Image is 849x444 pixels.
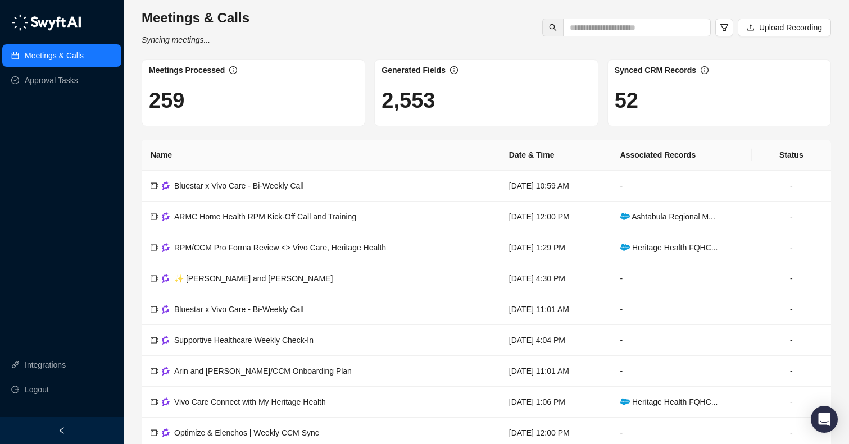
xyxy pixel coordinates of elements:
[162,243,170,251] img: gong-Dwh8HbPa.png
[747,24,755,31] span: upload
[142,9,249,27] h3: Meetings & Calls
[162,367,170,375] img: gong-Dwh8HbPa.png
[752,294,831,325] td: -
[611,294,752,325] td: -
[611,263,752,294] td: -
[151,274,158,282] span: video-camera
[142,35,210,44] i: Syncing meetings...
[549,24,557,31] span: search
[162,336,170,344] img: gong-Dwh8HbPa.png
[149,88,358,113] h1: 259
[162,274,170,282] img: gong-Dwh8HbPa.png
[151,182,158,190] span: video-camera
[162,397,170,406] img: gong-Dwh8HbPa.png
[382,66,446,75] span: Generated Fields
[720,23,729,32] span: filter
[759,21,822,34] span: Upload Recording
[615,66,696,75] span: Synced CRM Records
[500,294,611,325] td: [DATE] 11:01 AM
[752,140,831,171] th: Status
[25,69,78,91] a: Approval Tasks
[752,202,831,232] td: -
[620,243,718,252] span: Heritage Health FQHC...
[620,212,715,221] span: Ashtabula Regional M...
[611,325,752,356] td: -
[500,171,611,202] td: [DATE] 10:59 AM
[752,325,831,356] td: -
[25,378,49,401] span: Logout
[752,387,831,418] td: -
[738,19,831,36] button: Upload Recording
[500,232,611,263] td: [DATE] 1:29 PM
[174,243,386,252] span: RPM/CCM Pro Forma Review <> Vivo Care, Heritage Health
[151,398,158,406] span: video-camera
[500,140,611,171] th: Date & Time
[174,367,352,376] span: Arin and [PERSON_NAME]/CCM Onboarding Plan
[162,212,170,221] img: gong-Dwh8HbPa.png
[162,305,170,313] img: gong-Dwh8HbPa.png
[174,212,356,221] span: ARMC Home Health RPM Kick-Off Call and Training
[500,387,611,418] td: [DATE] 1:06 PM
[752,171,831,202] td: -
[382,88,591,113] h1: 2,553
[229,66,237,74] span: info-circle
[151,429,158,437] span: video-camera
[162,181,170,190] img: gong-Dwh8HbPa.png
[162,428,170,437] img: gong-Dwh8HbPa.png
[11,386,19,393] span: logout
[151,305,158,313] span: video-camera
[174,305,304,314] span: Bluestar x Vivo Care - Bi-Weekly Call
[615,88,824,113] h1: 52
[500,202,611,232] td: [DATE] 12:00 PM
[174,181,304,190] span: Bluestar x Vivo Care - Bi-Weekly Call
[174,274,333,283] span: ✨ [PERSON_NAME] and [PERSON_NAME]
[174,397,326,406] span: Vivo Care Connect with My Heritage Health
[25,354,66,376] a: Integrations
[151,336,158,344] span: video-camera
[701,66,709,74] span: info-circle
[611,171,752,202] td: -
[811,406,838,433] div: Open Intercom Messenger
[174,336,314,345] span: Supportive Healthcare Weekly Check-In
[151,244,158,251] span: video-camera
[611,356,752,387] td: -
[450,66,458,74] span: info-circle
[174,428,319,437] span: Optimize & Elenchos | Weekly CCM Sync
[500,356,611,387] td: [DATE] 11:01 AM
[151,213,158,221] span: video-camera
[752,263,831,294] td: -
[752,356,831,387] td: -
[142,140,500,171] th: Name
[611,140,752,171] th: Associated Records
[500,263,611,294] td: [DATE] 4:30 PM
[500,325,611,356] td: [DATE] 4:04 PM
[11,14,81,31] img: logo-05li4sbe.png
[58,427,66,434] span: left
[752,232,831,263] td: -
[25,44,84,67] a: Meetings & Calls
[149,66,225,75] span: Meetings Processed
[620,397,718,406] span: Heritage Health FQHC...
[151,367,158,375] span: video-camera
